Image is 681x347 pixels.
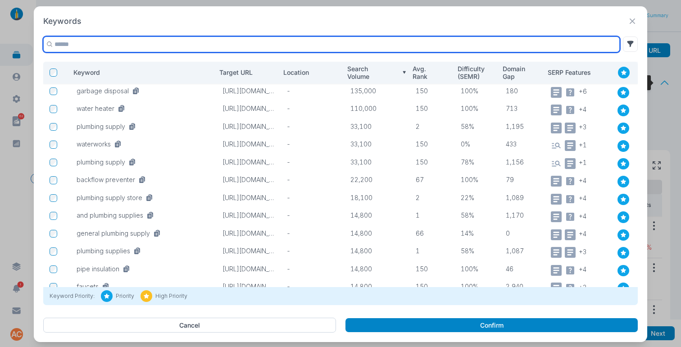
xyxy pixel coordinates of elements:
[461,105,493,113] p: 100 %
[77,229,150,237] p: general plumbing supply
[350,229,403,237] p: 14,800
[286,265,338,273] p: -
[222,140,274,148] p: https://www.supplyhouse.com/Water-Works-36120000
[77,87,129,95] p: garbage disposal
[350,194,403,202] p: 18,100
[416,158,448,166] p: 150
[222,158,274,166] p: https://www.supplyhouse.com/PEX-Plumbing-515000
[77,265,119,273] p: pipe insulation
[345,318,638,333] button: Confirm
[286,283,338,291] p: -
[506,229,538,237] p: 0
[43,16,81,27] h2: Keywords
[461,140,493,148] p: 0 %
[222,194,274,202] p: https://www.supplyhouse.com/Plumbing-Supplies-1000
[219,68,270,77] p: Target URL
[506,87,538,95] p: 180
[222,87,274,95] p: https://www.supplyhouse.com/Garbage-Disposals-26750000
[350,123,403,131] p: 33,100
[579,229,586,238] span: + 4
[579,265,586,274] span: + 4
[579,194,586,202] span: + 4
[461,87,493,95] p: 100 %
[461,265,493,273] p: 100 %
[77,194,142,202] p: plumbing supply store
[416,247,448,255] p: 1
[43,318,336,333] button: Cancel
[506,105,538,113] p: 713
[579,105,586,113] span: + 4
[579,140,587,149] span: + 1
[579,123,586,131] span: + 3
[77,140,111,148] p: waterworks
[350,105,403,113] p: 110,000
[350,211,403,219] p: 14,800
[286,140,338,148] p: -
[286,247,338,255] p: -
[222,283,274,291] p: https://www.supplyhouse.com/Faucets-24330000
[416,176,448,184] p: 67
[461,247,493,255] p: 58 %
[461,283,493,291] p: 100 %
[222,229,274,237] p: https://www.supplyhouse.com/Plumbing-Supplies-1000
[350,87,403,95] p: 135,000
[73,68,205,77] p: Keyword
[416,194,448,202] p: 2
[579,87,587,96] span: + 6
[461,194,493,202] p: 22 %
[416,265,448,273] p: 150
[416,105,448,113] p: 150
[579,211,586,220] span: + 4
[416,211,448,219] p: 1
[350,265,403,273] p: 14,800
[222,211,274,219] p: https://www.supplyhouse.com/Plumbing-Supplies-1000
[506,211,538,219] p: 1,170
[347,65,399,81] p: Search Volume
[222,105,274,113] p: https://www.supplyhouse.com/Water-Heaters-1813000
[77,211,143,219] p: and plumbing supplies
[506,194,538,202] p: 1,089
[77,123,125,131] p: plumbing supply
[506,140,538,148] p: 433
[461,158,493,166] p: 78 %
[579,158,587,167] span: + 1
[350,283,403,291] p: 14,800
[50,292,95,300] p: Keyword Priority:
[413,65,444,81] p: Avg. Rank
[286,158,338,166] p: -
[506,283,538,291] p: 2,940
[506,247,538,255] p: 1,087
[548,68,605,77] p: SERP Features
[77,158,125,166] p: plumbing supply
[286,123,338,131] p: -
[350,247,403,255] p: 14,800
[286,211,338,219] p: -
[286,105,338,113] p: -
[286,176,338,184] p: -
[416,140,448,148] p: 150
[458,65,489,81] p: Difficulty (SEMR)
[506,123,538,131] p: 1,195
[222,247,274,255] p: https://www.supplyhouse.com/Plumbing-Supplies-1000
[77,247,130,255] p: plumbing supplies
[350,140,403,148] p: 33,100
[116,292,134,300] p: Priority
[286,87,338,95] p: -
[416,87,448,95] p: 150
[222,265,274,273] p: https://www.supplyhouse.com/Pipe-Insulation-12071000
[77,283,99,291] p: faucets
[286,194,338,202] p: -
[579,247,586,256] span: + 3
[416,229,448,237] p: 66
[506,176,538,184] p: 79
[579,283,586,291] span: + 3
[222,123,274,131] p: https://www.supplyhouse.com/Plumbing-Supplies-1000
[506,158,538,166] p: 1,156
[222,176,274,184] p: https://www.supplyhouse.com/Backflow-Preventers-1619000
[503,65,534,81] p: Domain Gap
[77,176,135,184] p: backflow preventer
[416,283,448,291] p: 150
[283,68,334,77] p: Location
[461,123,493,131] p: 58 %
[461,229,493,237] p: 14 %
